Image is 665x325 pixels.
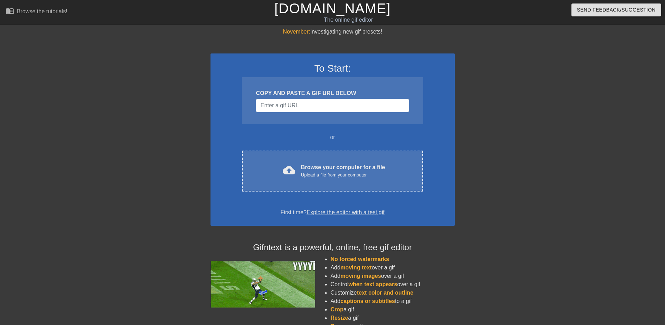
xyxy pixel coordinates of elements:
[340,273,381,279] span: moving images
[357,290,413,296] span: text color and outline
[331,315,348,321] span: Resize
[256,89,409,97] div: COPY AND PASTE A GIF URL BELOW
[220,63,446,74] h3: To Start:
[225,16,472,24] div: The online gif editor
[577,6,656,14] span: Send Feedback/Suggestion
[6,7,14,15] span: menu_book
[331,272,455,280] li: Add over a gif
[6,7,67,17] a: Browse the tutorials!
[229,133,437,142] div: or
[340,298,395,304] span: captions or subtitles
[274,1,391,16] a: [DOMAIN_NAME]
[301,163,385,179] div: Browse your computer for a file
[340,265,372,270] span: moving text
[331,305,455,314] li: a gif
[301,172,385,179] div: Upload a file from your computer
[331,314,455,322] li: a gif
[306,209,384,215] a: Explore the editor with a test gif
[331,280,455,289] li: Control over a gif
[331,256,389,262] span: No forced watermarks
[571,3,661,16] button: Send Feedback/Suggestion
[331,289,455,297] li: Customize
[283,164,295,176] span: cloud_upload
[210,28,455,36] div: Investigating new gif presets!
[210,261,315,308] img: football_small.gif
[331,297,455,305] li: Add to a gif
[331,263,455,272] li: Add over a gif
[17,8,67,14] div: Browse the tutorials!
[256,99,409,112] input: Username
[283,29,310,35] span: November:
[331,306,343,312] span: Crop
[348,281,397,287] span: when text appears
[210,243,455,253] h4: Gifntext is a powerful, online, free gif editor
[220,208,446,217] div: First time?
